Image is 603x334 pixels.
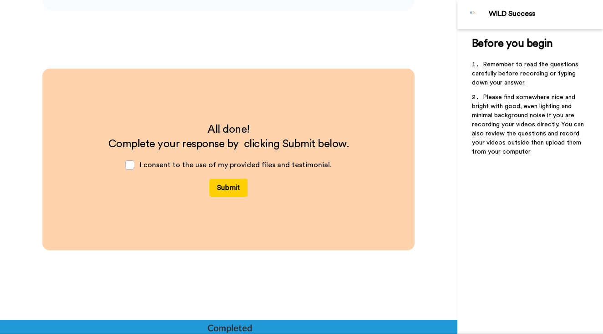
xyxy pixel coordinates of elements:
[208,124,250,135] span: All done!
[472,38,552,49] span: Before you begin
[140,161,332,169] span: I consent to the use of my provided files and testimonial.
[209,179,248,197] button: Submit
[472,61,580,86] span: Remember to read the questions carefully before recording or typing down your answer.
[108,139,349,150] span: Complete your response by clicking Submit below.
[462,4,484,25] img: Profile Image
[489,10,603,18] div: WILD Success
[208,321,251,334] div: Completed
[472,94,586,155] span: Please find somewhere nice and bright with good, even lighting and minimal background noise if yo...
